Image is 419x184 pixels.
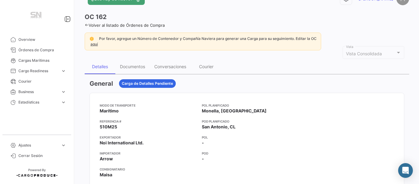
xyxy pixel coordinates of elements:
span: expand_more [61,89,66,95]
span: San Antonio, CL [202,124,236,130]
span: Maisa [100,172,112,178]
span: Cargas Marítimas [18,58,66,63]
span: expand_more [61,143,66,148]
span: Vista Consolidada [346,51,382,56]
span: Business [18,89,58,95]
a: Órdenes de Compra [5,45,69,55]
app-card-info-title: POL Planificado [202,103,296,108]
h3: General [90,79,113,88]
span: - [202,156,204,162]
app-card-info-title: POL [202,135,296,140]
div: Abrir Intercom Messenger [398,163,413,178]
span: Órdenes de Compra [18,47,66,53]
span: Por favor, agregue un Número de Contenedor y Compañía Naviera para generar una Carga para su segu... [99,36,317,41]
span: Arrow [100,156,113,162]
div: Conversaciones [154,64,186,69]
span: Ajustes [18,143,58,148]
span: - [202,140,204,146]
span: Cerrar Sesión [18,153,66,159]
h3: OC 162 [85,13,107,21]
span: Cargo Readiness [18,68,58,74]
app-card-info-title: Modo de Transporte [100,103,197,108]
div: Detalles [92,64,108,69]
a: Overview [5,34,69,45]
span: expand_more [61,100,66,105]
span: Marítimo [100,108,119,114]
app-card-info-title: POD Planificado [202,119,296,124]
span: expand_more [61,68,66,74]
span: Courier [18,79,66,84]
app-card-info-title: Consignatario [100,167,197,172]
app-card-info-title: Exportador [100,135,197,140]
a: Volver al listado de Órdenes de Compra [85,23,165,28]
a: aquí [89,42,99,46]
span: Estadísticas [18,100,58,105]
app-card-info-title: Referencia # [100,119,197,124]
app-card-info-title: Importador [100,151,197,156]
img: Manufactura+Logo.png [21,7,52,25]
span: Noi International Ltd. [100,140,144,146]
a: Cargas Marítimas [5,55,69,66]
span: Carga de Detalles Pendiente [122,81,173,86]
app-card-info-title: POD [202,151,296,156]
span: Monella, [GEOGRAPHIC_DATA] [202,108,267,114]
span: Overview [18,37,66,42]
div: Documentos [120,64,145,69]
a: Courier [5,76,69,87]
div: Courier [199,64,213,69]
span: 510M25 [100,124,117,130]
